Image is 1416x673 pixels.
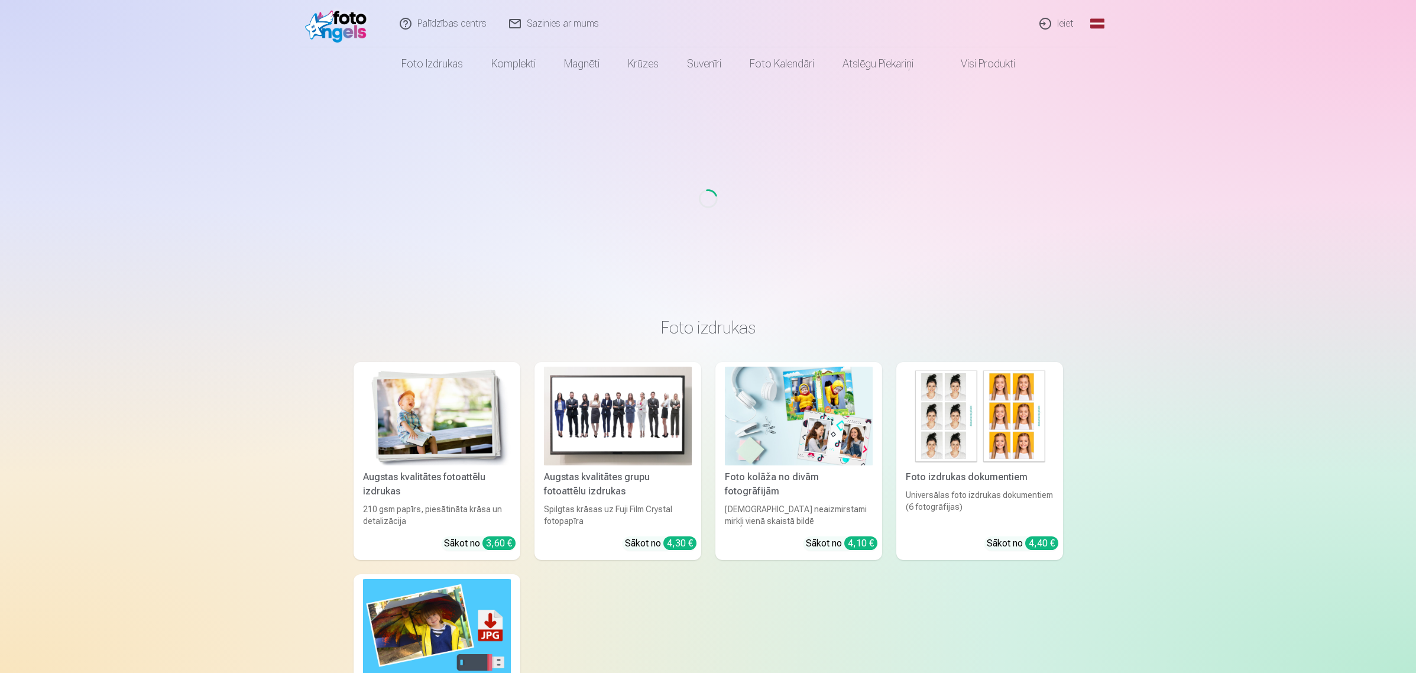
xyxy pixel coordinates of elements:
[828,47,928,80] a: Atslēgu piekariņi
[358,503,516,527] div: 210 gsm papīrs, piesātināta krāsa un detalizācija
[987,536,1058,551] div: Sākot no
[844,536,877,550] div: 4,10 €
[806,536,877,551] div: Sākot no
[735,47,828,80] a: Foto kalendāri
[906,367,1054,465] img: Foto izdrukas dokumentiem
[896,362,1063,560] a: Foto izdrukas dokumentiemFoto izdrukas dokumentiemUniversālas foto izdrukas dokumentiem (6 fotogr...
[363,317,1054,338] h3: Foto izdrukas
[1025,536,1058,550] div: 4,40 €
[901,489,1058,527] div: Universālas foto izdrukas dokumentiem (6 fotogrāfijas)
[477,47,550,80] a: Komplekti
[482,536,516,550] div: 3,60 €
[354,362,520,560] a: Augstas kvalitātes fotoattēlu izdrukasAugstas kvalitātes fotoattēlu izdrukas210 gsm papīrs, piesā...
[444,536,516,551] div: Sākot no
[663,536,696,550] div: 4,30 €
[928,47,1029,80] a: Visi produkti
[358,470,516,499] div: Augstas kvalitātes fotoattēlu izdrukas
[901,470,1058,484] div: Foto izdrukas dokumentiem
[614,47,673,80] a: Krūzes
[725,367,873,465] img: Foto kolāža no divām fotogrāfijām
[673,47,735,80] a: Suvenīri
[363,367,511,465] img: Augstas kvalitātes fotoattēlu izdrukas
[539,470,696,499] div: Augstas kvalitātes grupu fotoattēlu izdrukas
[387,47,477,80] a: Foto izdrukas
[720,470,877,499] div: Foto kolāža no divām fotogrāfijām
[305,5,373,43] img: /fa1
[539,503,696,527] div: Spilgtas krāsas uz Fuji Film Crystal fotopapīra
[544,367,692,465] img: Augstas kvalitātes grupu fotoattēlu izdrukas
[534,362,701,560] a: Augstas kvalitātes grupu fotoattēlu izdrukasAugstas kvalitātes grupu fotoattēlu izdrukasSpilgtas ...
[550,47,614,80] a: Magnēti
[625,536,696,551] div: Sākot no
[720,503,877,527] div: [DEMOGRAPHIC_DATA] neaizmirstami mirkļi vienā skaistā bildē
[715,362,882,560] a: Foto kolāža no divām fotogrāfijāmFoto kolāža no divām fotogrāfijām[DEMOGRAPHIC_DATA] neaizmirstam...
